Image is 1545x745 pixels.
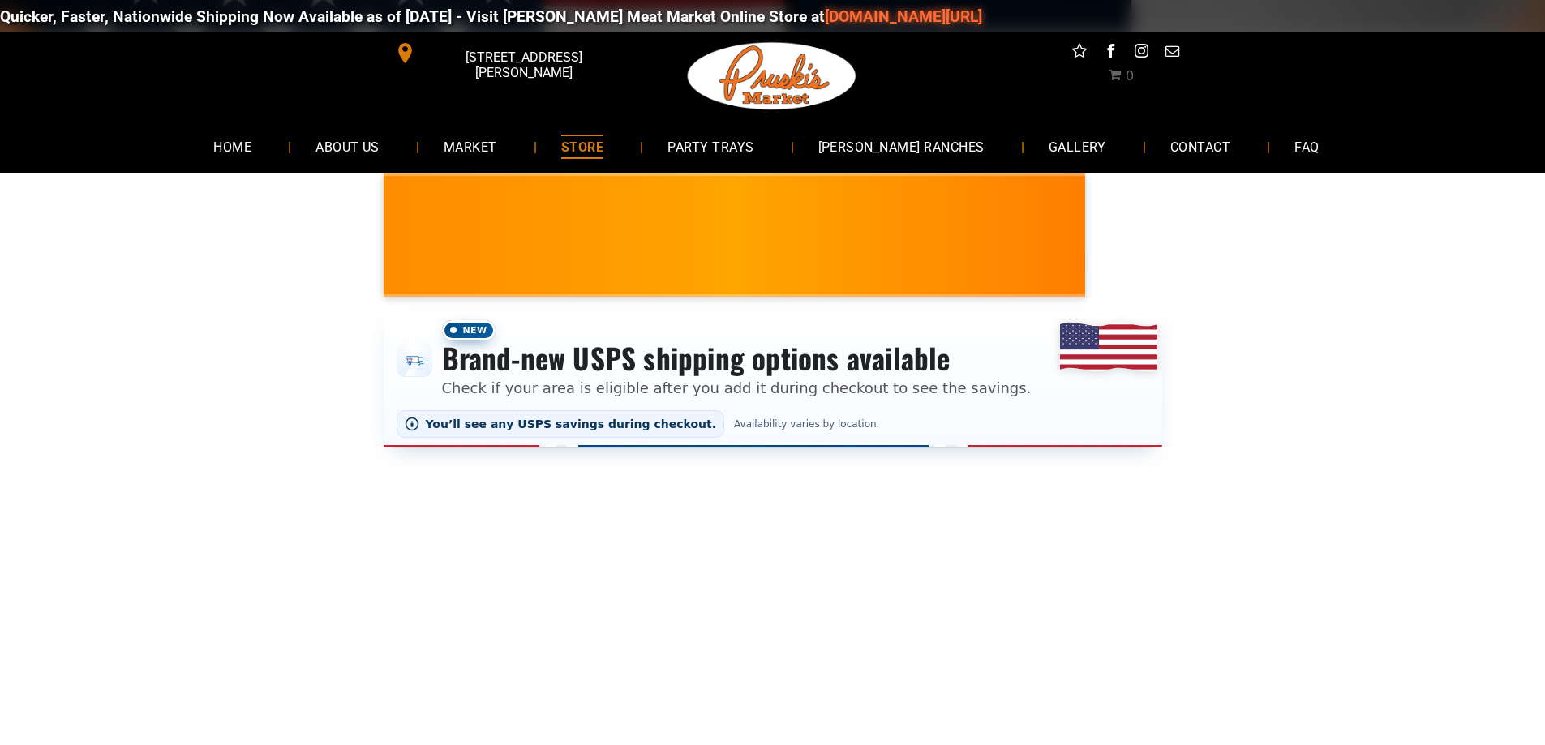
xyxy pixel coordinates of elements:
a: [STREET_ADDRESS][PERSON_NAME] [384,41,632,66]
span: [STREET_ADDRESS][PERSON_NAME] [418,41,628,88]
a: HOME [189,125,276,168]
a: email [1161,41,1182,66]
p: Check if your area is eligible after you add it during checkout to see the savings. [442,377,1032,399]
a: instagram [1131,41,1152,66]
a: GALLERY [1024,125,1131,168]
span: New [442,320,496,340]
span: 0 [1126,68,1134,83]
a: [PERSON_NAME] RANCHES [794,125,1009,168]
a: facebook [1100,41,1121,66]
span: You’ll see any USPS savings during checkout. [426,417,717,430]
a: Social network [1069,41,1090,66]
a: PARTY TRAYS [643,125,778,168]
span: Availability varies by location. [731,418,882,430]
a: STORE [537,125,628,168]
a: FAQ [1270,125,1343,168]
a: ABOUT US [291,125,404,168]
h3: Brand-new USPS shipping options available [442,340,1032,376]
div: Shipping options announcement [384,310,1162,447]
a: [DOMAIN_NAME][URL] [825,7,982,26]
a: MARKET [419,125,521,168]
img: Pruski-s+Market+HQ+Logo2-1920w.png [685,32,860,120]
a: CONTACT [1146,125,1255,168]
